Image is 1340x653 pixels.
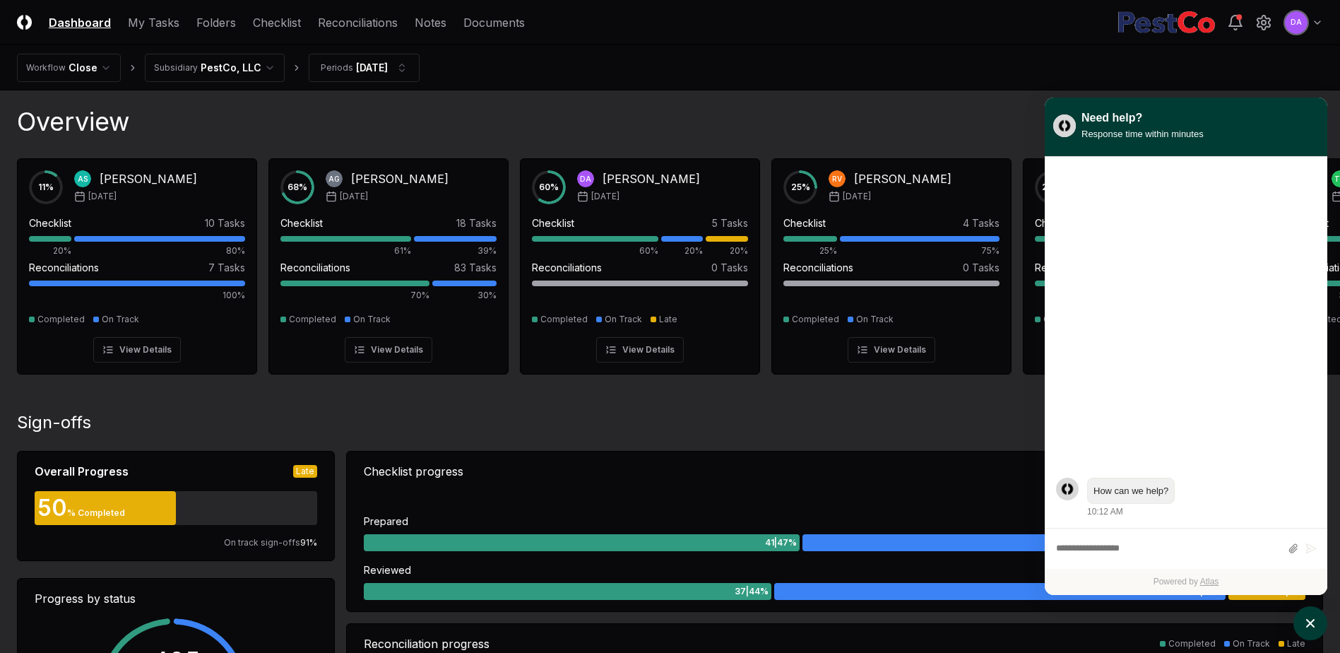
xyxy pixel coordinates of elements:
span: DA [1291,17,1302,28]
div: Overview [17,107,129,136]
div: 100% [29,289,245,302]
a: My Tasks [128,14,179,31]
div: atlas-composer [1056,536,1316,562]
div: 30% [432,289,497,302]
nav: breadcrumb [17,54,420,82]
a: Folders [196,14,236,31]
button: View Details [596,337,684,363]
span: [DATE] [88,190,117,203]
div: Progress by status [35,590,317,607]
div: 83 Tasks [454,260,497,275]
div: atlas-message-text [1093,484,1168,498]
div: Reconciliations [532,260,602,275]
div: Checklist [280,216,323,230]
div: [PERSON_NAME] [351,170,449,187]
div: Late [1287,637,1305,650]
button: atlas-launcher [1293,606,1327,640]
div: atlas-ticket [1045,157,1327,595]
img: Logo [17,15,32,30]
a: Dashboard [49,14,111,31]
div: atlas-window [1045,98,1327,595]
div: atlas-message [1056,478,1316,519]
a: Checklist [253,14,301,31]
span: DA [580,174,591,184]
div: % Completed [67,507,125,519]
div: 10 Tasks [205,216,245,230]
a: 27%RK[PERSON_NAME][DATE]Checklist16 Tasks38%56%6%Reconciliations45 Tasks24%64%11%CompletedOn Trac... [1023,147,1263,375]
a: Checklist progressCompletedOn TrackLatePrepared88 Items41|47%42|48%5|6%Reviewed85 Items37|44%41|4... [346,451,1323,612]
div: Completed [289,313,336,326]
div: 0 Tasks [711,260,748,275]
div: Reconciliations [783,260,853,275]
span: RV [832,174,842,184]
div: 70% [280,289,429,302]
div: Late [293,465,317,478]
div: 7 Tasks [208,260,245,275]
span: On track sign-offs [224,537,300,548]
span: AG [328,174,340,184]
div: Need help? [1081,110,1204,127]
span: 37 | 44 % [735,585,769,598]
div: 20% [29,245,71,257]
div: 39% [414,245,497,257]
div: Sign-offs [17,411,1323,434]
div: Response time within minutes [1081,127,1204,141]
div: On Track [353,313,391,326]
div: 20% [706,245,748,257]
a: 68%AG[PERSON_NAME][DATE]Checklist18 Tasks61%39%Reconciliations83 Tasks70%30%CompletedOn TrackView... [268,147,509,375]
button: View Details [93,337,181,363]
div: Completed [1043,313,1091,326]
a: 25%RV[PERSON_NAME][DATE]Checklist4 Tasks25%75%Reconciliations0 TasksCompletedOn TrackView Details [771,147,1012,375]
button: Attach files by clicking or dropping files here [1288,543,1298,555]
a: Atlas [1200,577,1219,587]
div: Late [659,313,677,326]
div: atlas-message-author-avatar [1056,478,1079,500]
button: Periods[DATE] [309,54,420,82]
a: Notes [415,14,446,31]
div: Completed [540,313,588,326]
div: 25% [783,245,837,257]
div: 38% [1035,245,1114,257]
a: Documents [463,14,525,31]
div: 75% [840,245,1000,257]
div: Reconciliation progress [364,635,490,652]
div: 24% [1035,289,1086,302]
button: View Details [848,337,935,363]
div: On Track [102,313,139,326]
a: 11%AS[PERSON_NAME][DATE]Checklist10 Tasks20%80%Reconciliations7 Tasks100%CompletedOn TrackView De... [17,147,257,375]
span: AS [78,174,88,184]
img: yblje5SQxOoZuw2TcITt_icon.png [1053,114,1076,137]
span: 91 % [300,537,317,548]
div: Completed [37,313,85,326]
div: 4 Tasks [963,216,1000,230]
div: Periods [321,61,353,74]
div: Checklist [1035,216,1077,230]
div: [PERSON_NAME] [854,170,951,187]
div: 18 Tasks [456,216,497,230]
div: 20% [661,245,704,257]
div: Reconciliations [1035,260,1105,275]
button: View Details [345,337,432,363]
div: atlas-message-bubble [1087,478,1175,505]
div: 50 [35,497,67,519]
div: Workflow [26,61,66,74]
div: 80% [74,245,245,257]
div: On Track [605,313,642,326]
div: Subsidiary [154,61,198,74]
span: [DATE] [591,190,619,203]
div: 5 Tasks [712,216,748,230]
div: [PERSON_NAME] [603,170,700,187]
div: Reviewed [364,563,411,577]
div: 60% [532,245,658,257]
div: Checklist [783,216,826,230]
button: DA [1283,10,1309,35]
div: Completed [1168,637,1216,650]
span: [DATE] [340,190,368,203]
div: Reconciliations [280,260,350,275]
div: [DATE] [356,60,388,75]
div: 0 Tasks [963,260,1000,275]
div: Powered by [1045,569,1327,595]
img: PestCo logo [1117,11,1216,34]
div: 61% [280,245,411,257]
div: 10:12 AM [1087,505,1123,518]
